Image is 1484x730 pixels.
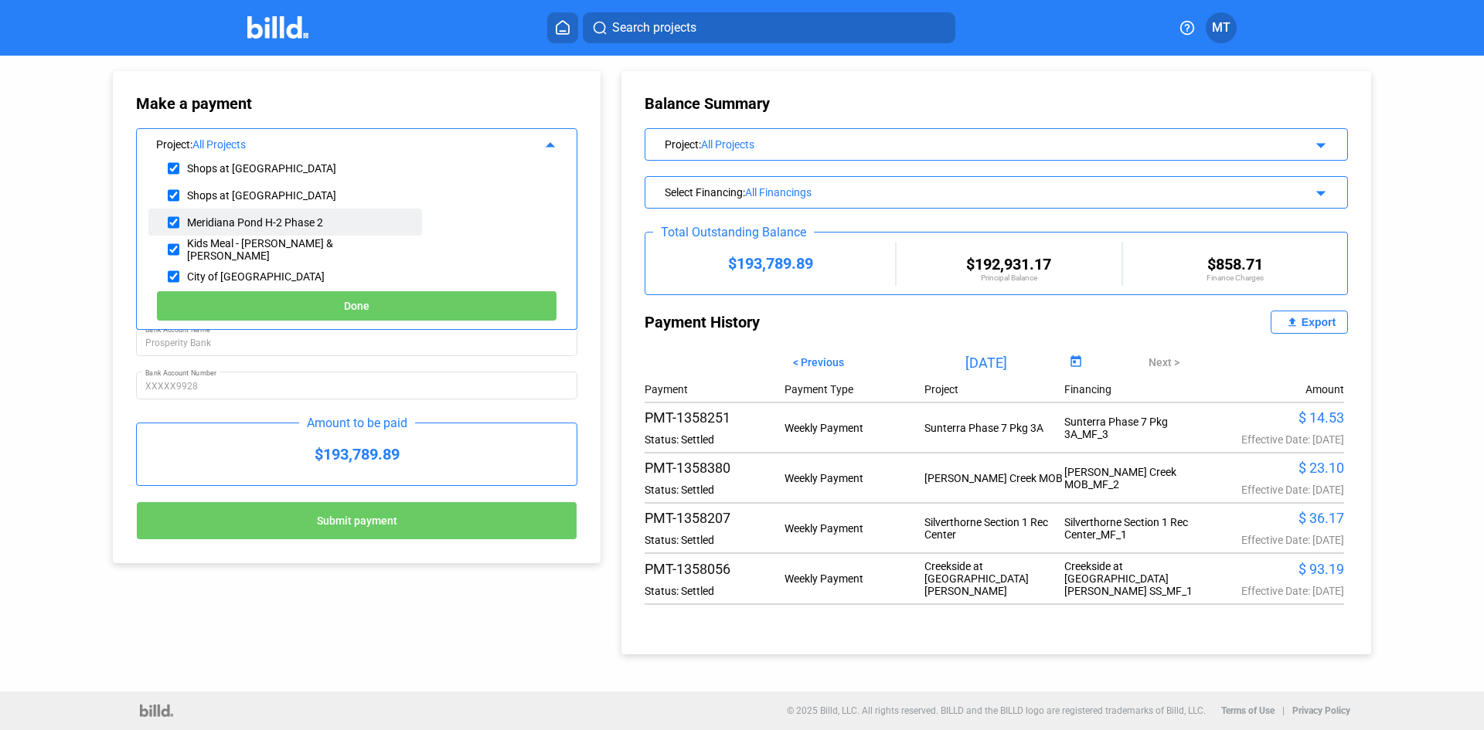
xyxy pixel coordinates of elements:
span: MT [1212,19,1230,37]
mat-icon: arrow_drop_up [539,134,557,152]
div: Effective Date: [DATE] [1204,433,1344,446]
p: | [1282,705,1285,716]
div: $ 93.19 [1204,561,1344,577]
div: $193,789.89 [137,423,577,485]
div: Payment History [645,311,996,334]
button: Open calendar [1065,352,1086,373]
div: All Financings [745,186,1261,199]
div: $ 14.53 [1204,409,1344,426]
div: Sunterra Phase 7 Pkg 3A_MF_3 [1064,416,1204,440]
div: Project [156,135,517,151]
div: Weekly Payment [785,572,924,585]
button: Search projects [583,12,955,43]
div: All Projects [701,138,1261,151]
div: Principal Balance [897,273,1121,282]
button: Export [1271,311,1348,334]
span: Submit payment [317,515,397,528]
div: $193,789.89 [645,254,895,273]
div: PMT-1358207 [645,510,785,526]
div: Kids Meal - [PERSON_NAME] & [PERSON_NAME] [187,237,410,262]
div: Meridiana Pond H-2 Phase 2 [187,216,323,229]
div: Weekly Payment [785,422,924,434]
div: PMT-1358380 [645,460,785,476]
b: Terms of Use [1221,705,1275,716]
span: Search projects [612,19,696,37]
div: Payment Type [785,383,924,396]
div: Shops at [GEOGRAPHIC_DATA] [187,189,336,202]
span: Done [344,300,369,313]
span: : [699,138,701,151]
span: < Previous [793,356,844,368]
div: Amount to be paid [299,416,415,430]
div: Export [1302,316,1336,328]
div: Total Outstanding Balance [653,225,814,239]
div: Financing [1064,383,1204,396]
div: Status: Settled [645,534,785,546]
div: Effective Date: [DATE] [1204,534,1344,546]
div: Silverthorne Section 1 Rec Center [924,516,1064,541]
div: Balance Summary [645,94,1348,113]
div: PMT-1358056 [645,561,785,577]
div: Creekside at [GEOGRAPHIC_DATA][PERSON_NAME] SS_MF_1 [1064,560,1204,597]
div: Make a payment [136,94,401,113]
div: City of [GEOGRAPHIC_DATA] [187,270,325,283]
div: Payment [645,383,785,396]
img: logo [140,705,173,717]
div: Effective Date: [DATE] [1204,585,1344,597]
button: Done [156,290,557,321]
span: : [743,186,745,199]
button: Next > [1137,349,1191,375]
div: Finance Charges [1123,273,1347,282]
div: Status: Settled [645,484,785,496]
img: Billd Company Logo [247,16,308,39]
div: Sunterra Phase 7 Pkg 3A [924,422,1064,434]
div: $858.71 [1123,255,1347,273]
mat-icon: arrow_drop_down [1309,182,1328,200]
button: < Previous [781,349,856,375]
span: Next > [1149,356,1179,368]
mat-icon: arrow_drop_down [1309,134,1328,152]
div: Project [665,135,1261,151]
div: Select Financing [665,183,1261,199]
button: Submit payment [136,501,577,540]
mat-icon: file_upload [1283,313,1302,331]
div: Weekly Payment [785,522,924,535]
div: Silverthorne Section 1 Rec Center_MF_1 [1064,516,1204,541]
div: Shops at [GEOGRAPHIC_DATA] [187,162,336,175]
div: Creekside at [GEOGRAPHIC_DATA][PERSON_NAME] [924,560,1064,597]
div: $192,931.17 [897,255,1121,273]
div: PMT-1358251 [645,409,785,426]
div: Amount [1305,383,1344,396]
b: Privacy Policy [1292,705,1350,716]
div: All Projects [192,138,517,151]
div: Project [924,383,1064,396]
div: [PERSON_NAME] Creek MOB [924,472,1064,484]
div: [PERSON_NAME] Creek MOB_MF_2 [1064,466,1204,491]
div: $ 23.10 [1204,460,1344,476]
div: Status: Settled [645,433,785,446]
span: : [190,138,192,151]
div: Weekly Payment [785,472,924,484]
p: © 2025 Billd, LLC. All rights reserved. BILLD and the BILLD logo are registered trademarks of Bil... [787,705,1206,716]
div: Status: Settled [645,585,785,597]
div: $ 36.17 [1204,510,1344,526]
div: Effective Date: [DATE] [1204,484,1344,496]
button: MT [1206,12,1237,43]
